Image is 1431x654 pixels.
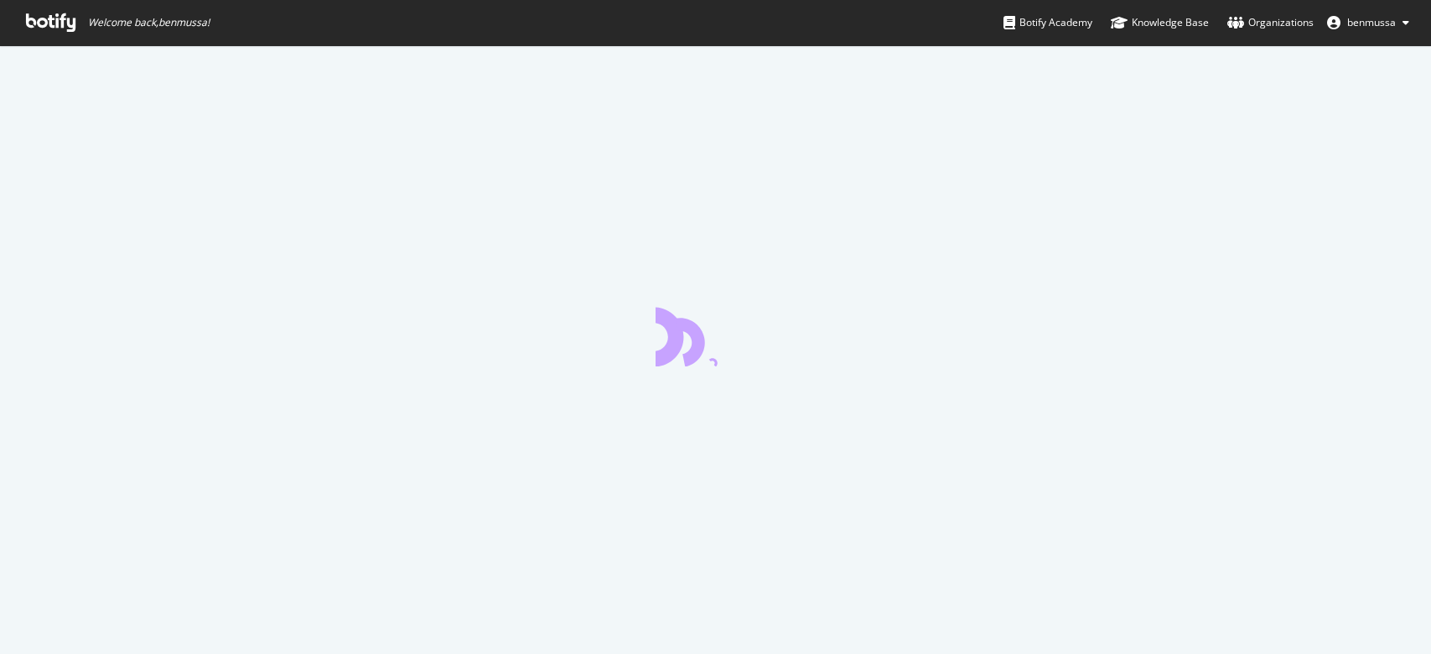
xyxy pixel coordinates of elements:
[1314,9,1423,36] button: benmussa
[1003,14,1092,31] div: Botify Academy
[1111,14,1209,31] div: Knowledge Base
[1227,14,1314,31] div: Organizations
[656,306,776,366] div: animation
[1347,15,1396,29] span: benmussa
[88,16,210,29] span: Welcome back, benmussa !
